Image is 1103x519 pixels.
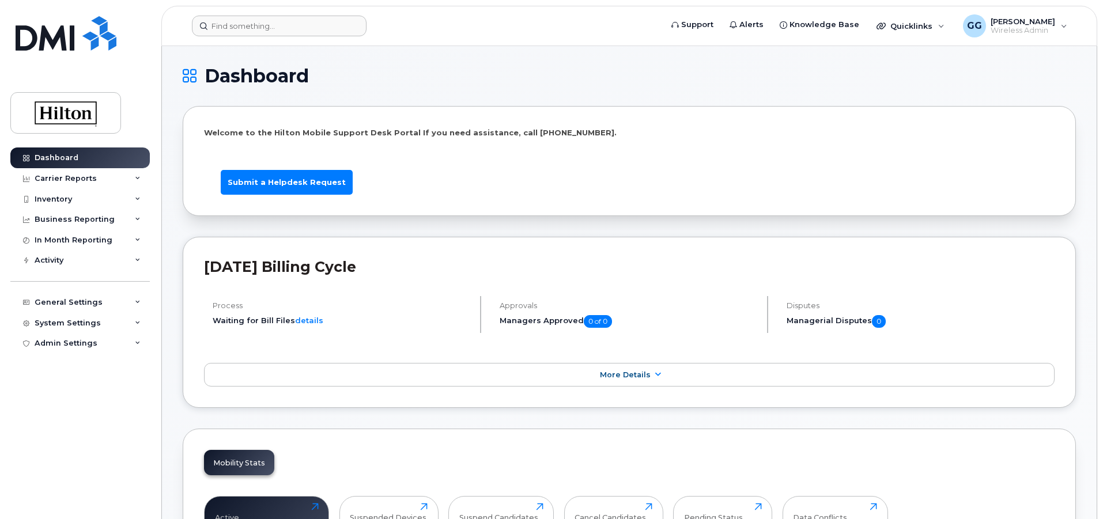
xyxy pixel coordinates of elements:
iframe: Messenger Launcher [1053,469,1094,510]
span: Dashboard [205,67,309,85]
h4: Approvals [500,301,757,310]
h5: Managerial Disputes [787,315,1055,328]
li: Waiting for Bill Files [213,315,470,326]
span: 0 [872,315,886,328]
a: Submit a Helpdesk Request [221,170,353,195]
h4: Disputes [787,301,1055,310]
h4: Process [213,301,470,310]
h2: [DATE] Billing Cycle [204,258,1055,275]
h5: Managers Approved [500,315,757,328]
p: Welcome to the Hilton Mobile Support Desk Portal If you need assistance, call [PHONE_NUMBER]. [204,127,1055,138]
span: 0 of 0 [584,315,612,328]
a: details [295,316,323,325]
span: More Details [600,370,651,379]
